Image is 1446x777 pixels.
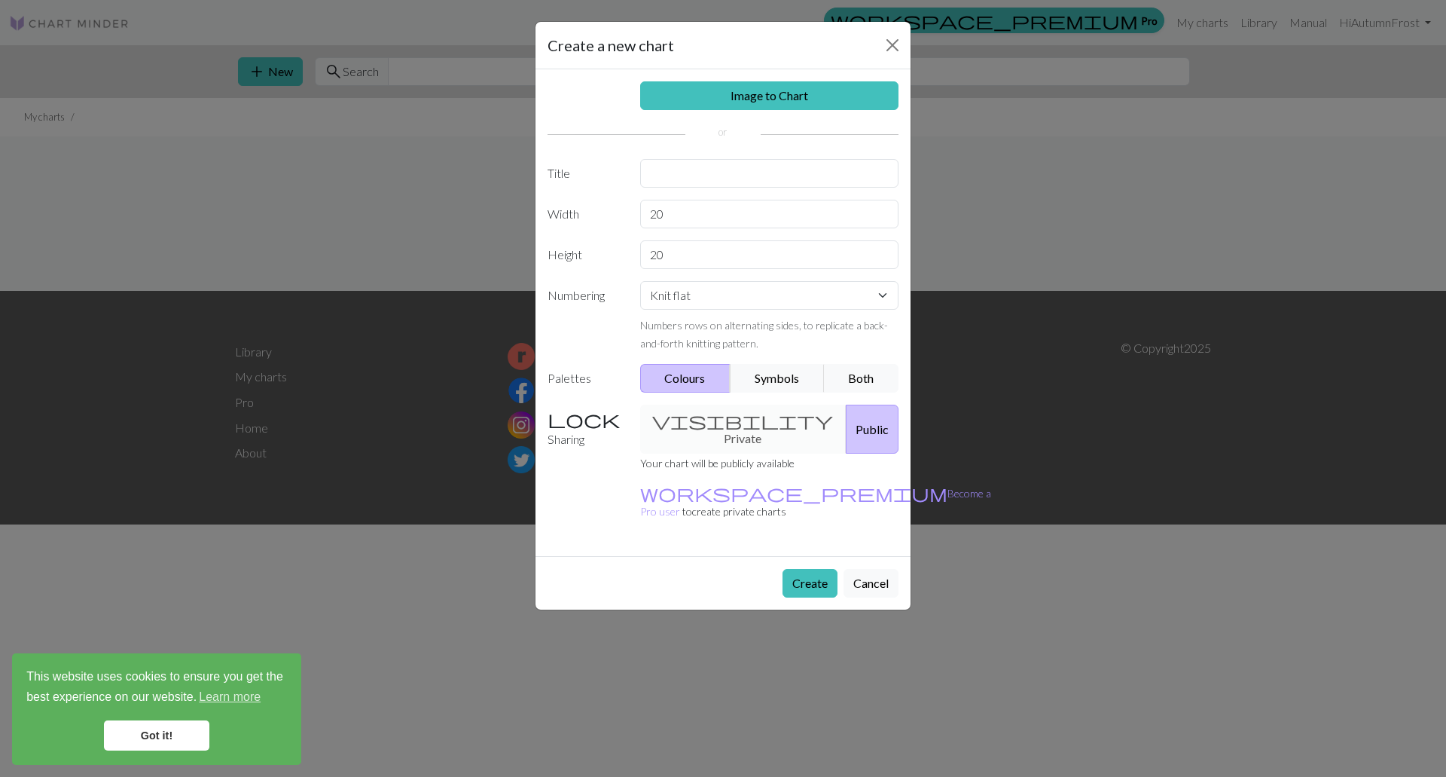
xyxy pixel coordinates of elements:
[538,159,631,188] label: Title
[782,569,837,598] button: Create
[538,364,631,393] label: Palettes
[538,240,631,269] label: Height
[538,405,631,454] label: Sharing
[538,200,631,228] label: Width
[730,364,825,393] button: Symbols
[640,482,947,503] span: workspace_premium
[640,364,731,393] button: Colours
[846,405,898,454] button: Public
[26,668,287,708] span: This website uses cookies to ensure you get the best experience on our website.
[197,686,263,708] a: learn more about cookies
[880,33,905,57] button: Close
[824,364,899,393] button: Both
[640,81,899,110] a: Image to Chart
[640,487,991,518] a: Become a Pro user
[640,457,795,470] small: Your chart will be publicly available
[12,653,301,765] div: cookieconsent
[843,569,898,598] button: Cancel
[538,281,631,352] label: Numbering
[548,34,674,57] h5: Create a new chart
[640,487,991,518] small: to create private charts
[104,720,209,751] a: dismiss cookie message
[640,319,888,350] small: Numbers rows on alternating sides, to replicate a back-and-forth knitting pattern.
